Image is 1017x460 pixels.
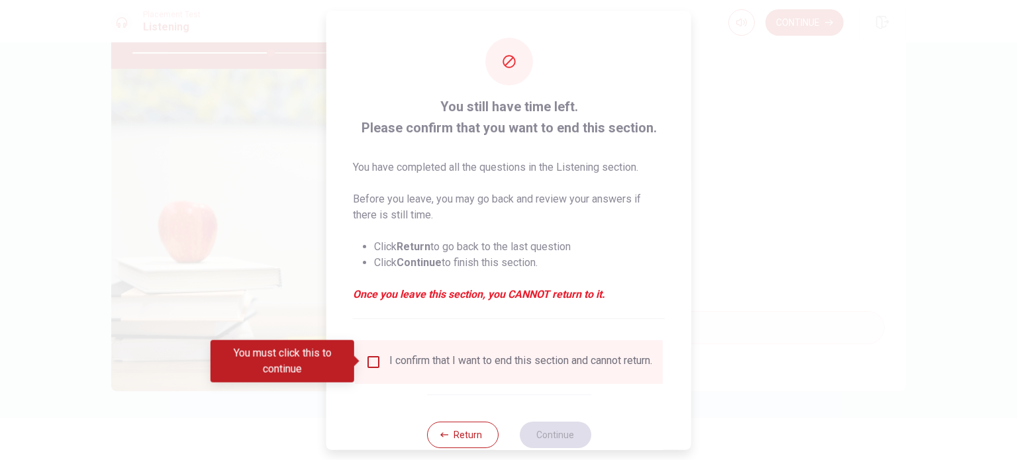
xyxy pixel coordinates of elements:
[374,254,665,270] li: Click to finish this section.
[519,421,591,447] button: Continue
[426,421,498,447] button: Return
[353,95,665,138] span: You still have time left. Please confirm that you want to end this section.
[397,255,442,268] strong: Continue
[211,340,354,383] div: You must click this to continue
[389,353,652,369] div: I confirm that I want to end this section and cannot return.
[365,353,381,369] span: You must click this to continue
[397,240,430,252] strong: Return
[353,159,665,175] p: You have completed all the questions in the Listening section.
[353,286,665,302] em: Once you leave this section, you CANNOT return to it.
[374,238,665,254] li: Click to go back to the last question
[353,191,665,222] p: Before you leave, you may go back and review your answers if there is still time.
